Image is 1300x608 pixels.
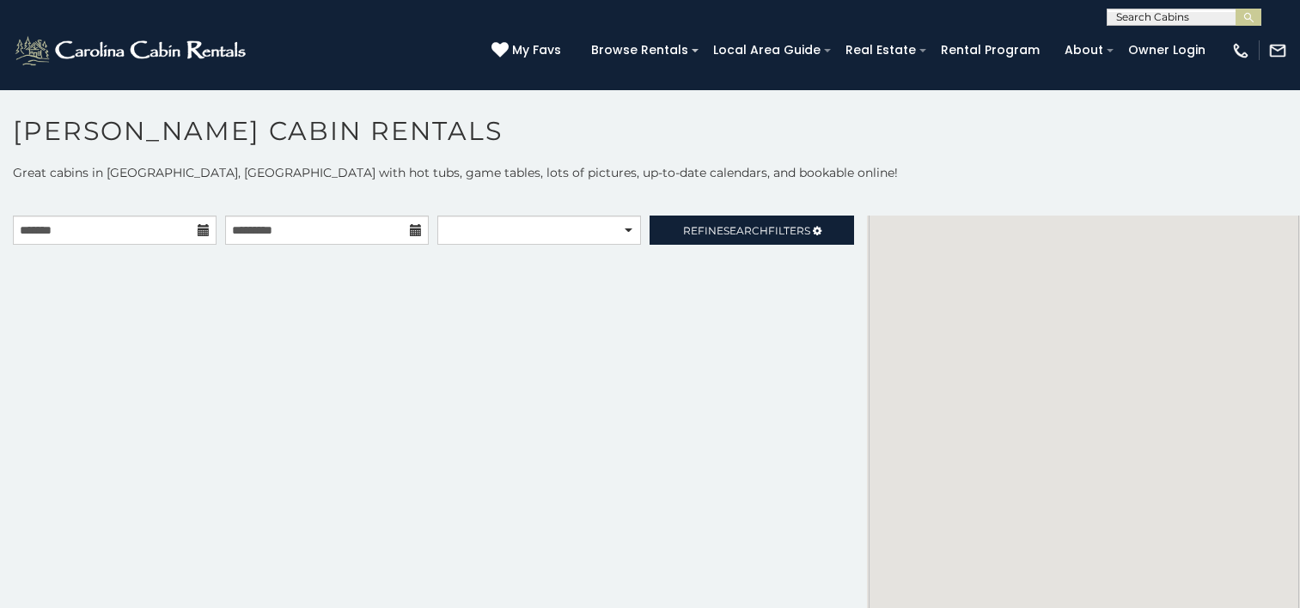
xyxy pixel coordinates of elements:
span: My Favs [512,41,561,59]
span: Refine Filters [683,224,810,237]
img: White-1-2.png [13,33,251,68]
a: Owner Login [1120,37,1214,64]
img: phone-regular-white.png [1231,41,1250,60]
a: Browse Rentals [583,37,697,64]
a: RefineSearchFilters [650,216,853,245]
a: Local Area Guide [705,37,829,64]
a: Rental Program [932,37,1048,64]
img: mail-regular-white.png [1268,41,1287,60]
span: Search [723,224,768,237]
a: My Favs [491,41,565,60]
a: Real Estate [837,37,925,64]
a: About [1056,37,1112,64]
